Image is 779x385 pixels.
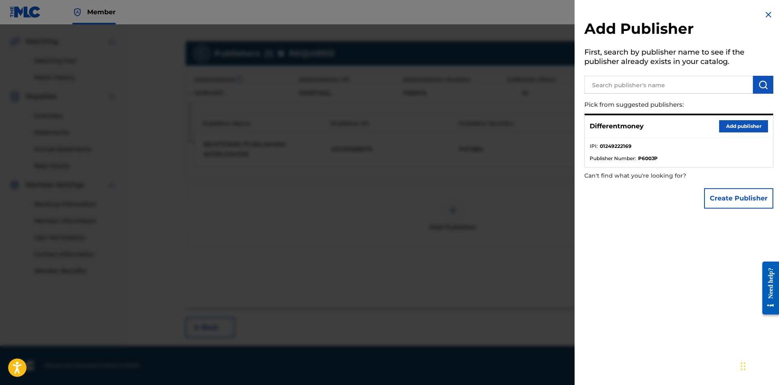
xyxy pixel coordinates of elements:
[738,346,779,385] div: Виджет чата
[741,354,746,378] div: Перетащить
[704,188,773,209] button: Create Publisher
[756,255,779,321] iframe: Resource Center
[584,96,727,114] p: Pick from suggested publishers:
[738,346,779,385] iframe: Chat Widget
[590,121,644,131] p: Differentmoney
[719,120,768,132] button: Add publisher
[590,155,636,162] span: Publisher Number :
[87,7,116,17] span: Member
[584,76,753,94] input: Search publisher's name
[584,167,727,184] p: Can't find what you're looking for?
[584,20,773,40] h2: Add Publisher
[10,6,41,18] img: MLC Logo
[600,143,632,150] strong: 01249222169
[72,7,82,17] img: Top Rightsholder
[584,45,773,71] h5: First, search by publisher name to see if the publisher already exists in your catalog.
[758,80,768,90] img: Search Works
[638,155,658,162] strong: P600JP
[590,143,598,150] span: IPI :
